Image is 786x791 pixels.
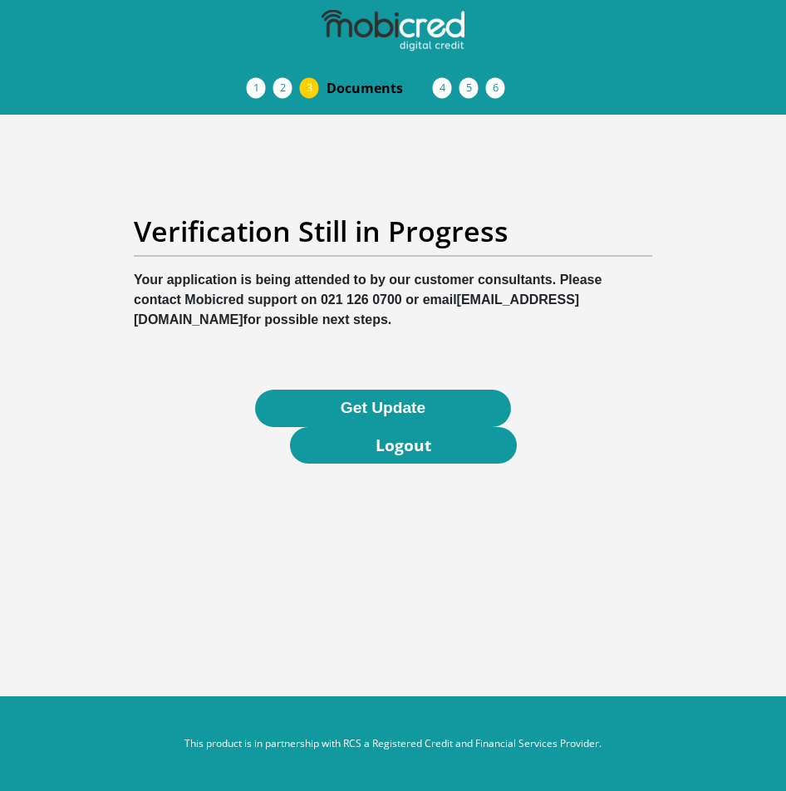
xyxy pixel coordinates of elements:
[134,273,602,327] b: Your application is being attended to by our customer consultants. Please contact Mobicred suppor...
[327,78,433,98] span: Documents
[313,71,446,105] a: Documents
[290,427,517,464] a: Logout
[322,10,464,52] img: mobicred logo
[134,214,652,248] h2: Verification Still in Progress
[106,736,680,751] p: This product is in partnership with RCS a Registered Credit and Financial Services Provider.
[255,390,511,427] button: Get Update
